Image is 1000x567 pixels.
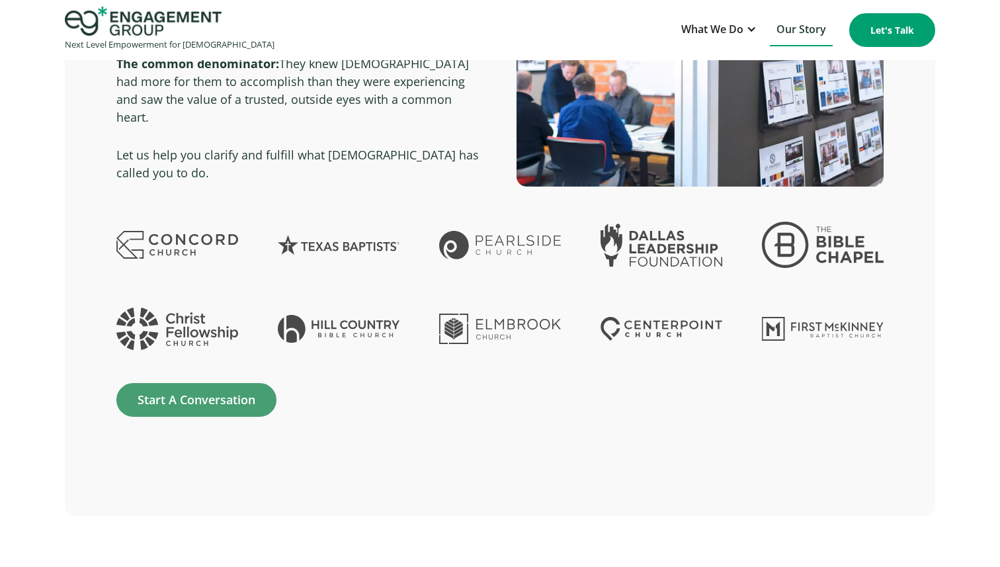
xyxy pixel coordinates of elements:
a: Start A Conversation [116,383,276,417]
img: Logo for Dallas Leadership Foundation [601,224,722,267]
img: Logo for Christ Fellowship Church [116,308,238,349]
img: Logo for The Bible Chapel [762,222,884,268]
p: Let us help you clarify and fulfill what [DEMOGRAPHIC_DATA] has called you to do. [116,146,483,182]
div: What We Do [675,14,763,46]
p: They knew [DEMOGRAPHIC_DATA] had more for them to accomplish than they were experiencing and saw ... [116,55,483,126]
strong: The common denominator: [116,56,279,71]
img: Logo for Elmbrook Church [439,314,561,343]
img: Logo for Concord Church [116,231,238,259]
a: home [65,7,274,54]
div: Next Level Empowerment for [DEMOGRAPHIC_DATA] [65,36,274,54]
img: Logo for First McKinney Baptist Church [762,317,884,340]
img: Pearlside Church Logo in Honolulu, Hawaii [439,231,561,259]
div: What We Do [681,21,743,38]
img: Logo for Centerpoint Church [601,317,722,341]
img: Logo for Hill Country Bible Church [278,315,399,343]
img: Engagement Group Logo Icon [65,7,222,36]
img: Texas Baptists logo [278,236,399,255]
a: Let's Talk [849,13,935,47]
a: Our Story [770,14,833,46]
